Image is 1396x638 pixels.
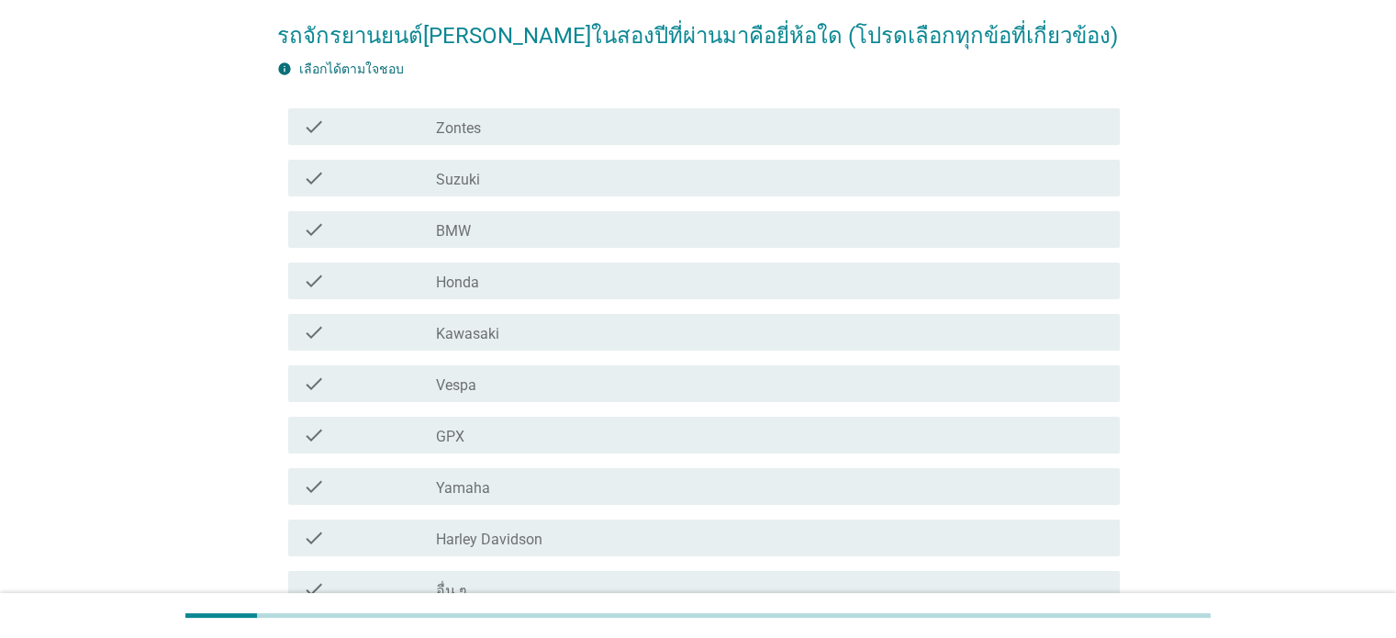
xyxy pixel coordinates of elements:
i: check [303,424,325,446]
i: check [303,218,325,241]
label: Kawasaki [436,325,499,343]
label: อื่น ๆ [436,582,467,600]
i: check [303,373,325,395]
label: Vespa [436,376,476,395]
label: เลือกได้ตามใจชอบ [299,62,404,76]
i: info [277,62,292,76]
label: Harley Davidson [436,531,542,549]
label: BMW [436,222,471,241]
i: check [303,321,325,343]
i: check [303,527,325,549]
i: check [303,270,325,292]
label: Suzuki [436,171,480,189]
label: Yamaha [436,479,490,498]
i: check [303,578,325,600]
label: GPX [436,428,464,446]
i: check [303,167,325,189]
i: check [303,116,325,138]
label: Honda [436,274,479,292]
label: Zontes [436,119,481,138]
h2: รถจักรยานยนต์[PERSON_NAME]ในสองปีที่ผ่านมาคือยี่ห้อใด (โปรดเลือกทุกข้อที่เกี่ยวข้อง) [277,1,1120,52]
i: check [303,476,325,498]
